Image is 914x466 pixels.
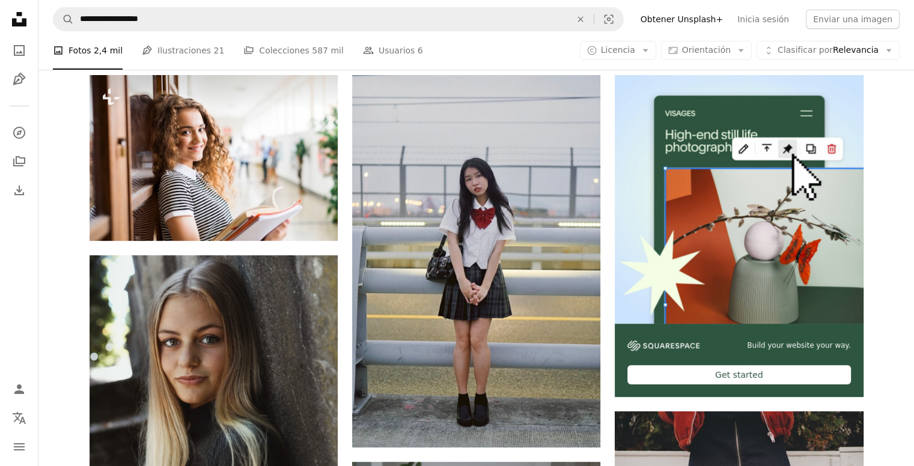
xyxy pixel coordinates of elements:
a: Una mujer con cabello largo y rubio apoyada contra una pared [90,435,338,446]
div: Get started [627,365,850,384]
form: Encuentra imágenes en todo el sitio [53,7,624,31]
span: Orientación [682,45,731,55]
button: Borrar [567,8,594,31]
span: 587 mil [312,44,344,57]
button: Orientación [661,41,752,60]
a: Ilustraciones [7,67,31,91]
img: file-1606177908946-d1eed1cbe4f5image [627,340,699,351]
a: Fotos [7,38,31,62]
span: Build your website your way. [747,340,850,351]
a: Una chica con falda y pajarita parada en un puente [352,256,600,267]
a: Obtener Unsplash+ [633,10,730,29]
a: Iniciar sesión / Registrarse [7,377,31,401]
button: Menú [7,435,31,459]
a: Colecciones 587 mil [243,31,344,70]
button: Enviar una imagen [806,10,900,29]
a: Atractiva adolescente con cuadernos en el pasillo de la escuela secundaria durante el descanso. [90,152,338,163]
img: Una chica con falda y pajarita parada en un puente [352,75,600,447]
button: Clasificar porRelevancia [757,41,900,60]
a: Colecciones [7,150,31,174]
span: Clasificar por [778,45,833,55]
a: Ilustraciones 21 [142,31,224,70]
img: Atractiva adolescente con cuadernos en el pasillo de la escuela secundaria durante el descanso. [90,75,338,240]
button: Búsqueda visual [594,8,623,31]
button: Buscar en Unsplash [53,8,74,31]
a: Build your website your way.Get started [615,75,863,397]
span: 6 [418,44,423,57]
a: Inicia sesión [730,10,796,29]
img: file-1723602894256-972c108553a7image [615,75,863,323]
span: Licencia [601,45,635,55]
span: Relevancia [778,44,879,56]
span: 21 [213,44,224,57]
a: Historial de descargas [7,178,31,202]
button: Idioma [7,406,31,430]
a: Usuarios 6 [363,31,423,70]
a: Inicio — Unsplash [7,7,31,34]
button: Licencia [580,41,656,60]
a: Explorar [7,121,31,145]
